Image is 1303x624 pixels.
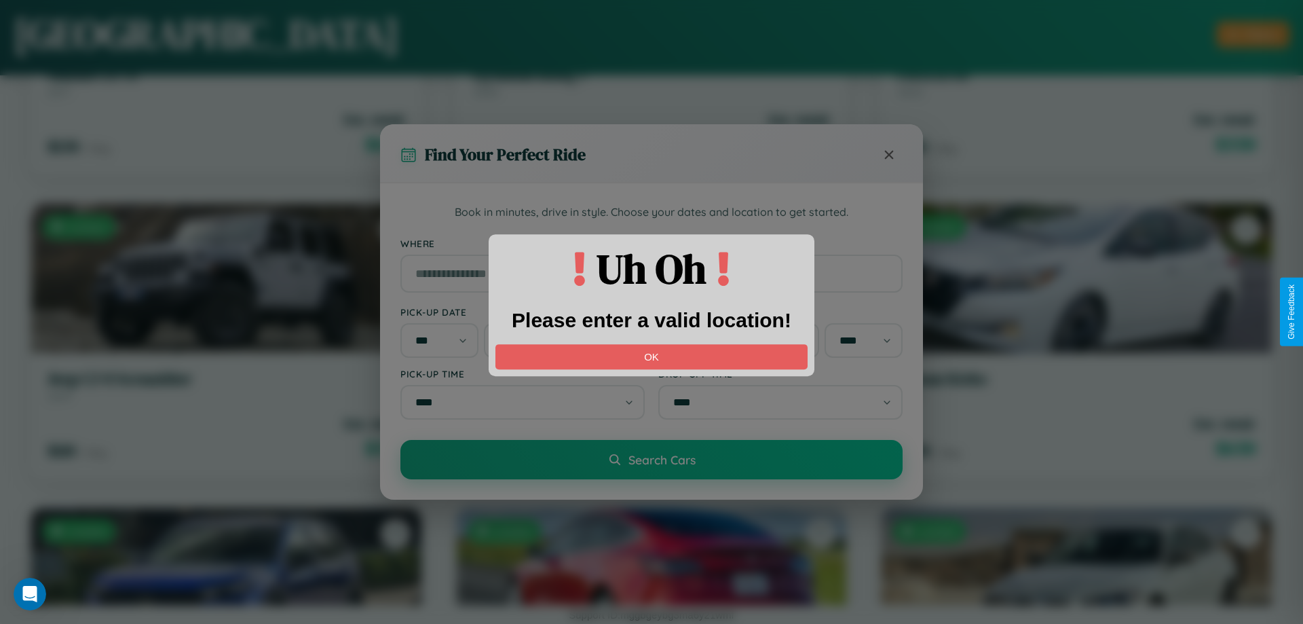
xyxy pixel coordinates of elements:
[400,306,645,318] label: Pick-up Date
[400,204,903,221] p: Book in minutes, drive in style. Choose your dates and location to get started.
[425,143,586,166] h3: Find Your Perfect Ride
[658,306,903,318] label: Drop-off Date
[658,368,903,380] label: Drop-off Time
[628,452,696,467] span: Search Cars
[400,368,645,380] label: Pick-up Time
[400,238,903,249] label: Where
